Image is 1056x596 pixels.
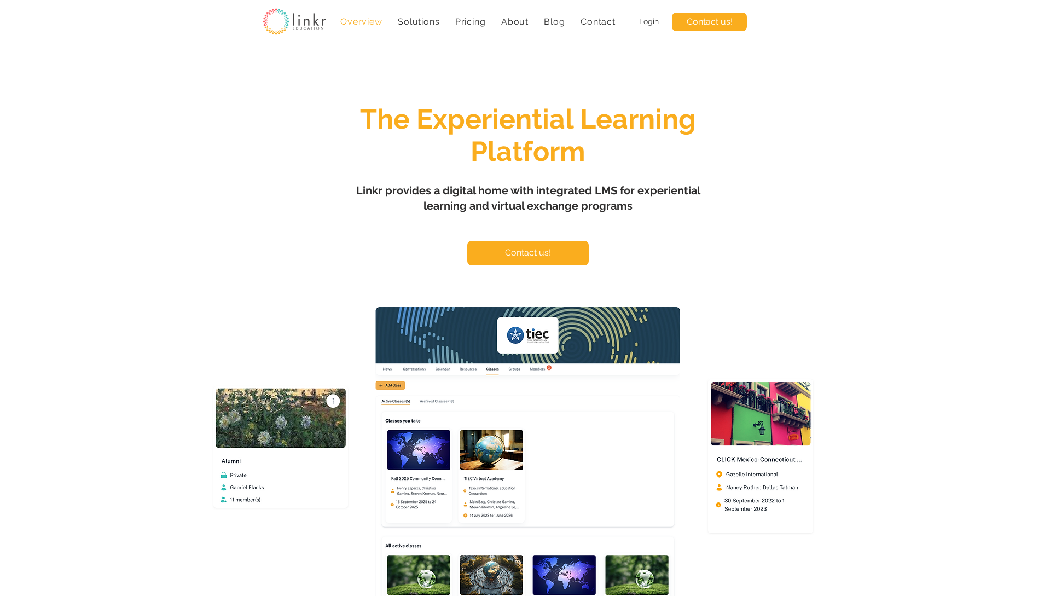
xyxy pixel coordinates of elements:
[214,387,347,507] img: linkr hero 4.png
[581,16,616,27] span: Contact
[505,247,551,259] span: Contact us!
[687,16,733,28] span: Contact us!
[538,11,571,32] a: Blog
[356,184,700,212] span: Linkr provides a digital home with integrated LMS for experiential learning and virtual exchange ...
[467,241,589,265] a: Contact us!
[335,11,621,32] nav: Site
[360,103,696,167] span: The Experiential Learning Platform
[639,17,659,26] a: Login
[450,11,491,32] a: Pricing
[340,16,382,27] span: Overview
[496,11,535,32] div: About
[575,11,621,32] a: Contact
[544,16,565,27] span: Blog
[672,13,747,31] a: Contact us!
[455,16,486,27] span: Pricing
[392,11,445,32] div: Solutions
[501,16,529,27] span: About
[398,16,439,27] span: Solutions
[335,11,388,32] a: Overview
[709,380,812,532] img: linkr hero 2.png
[263,8,326,35] img: linkr_logo_transparentbg.png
